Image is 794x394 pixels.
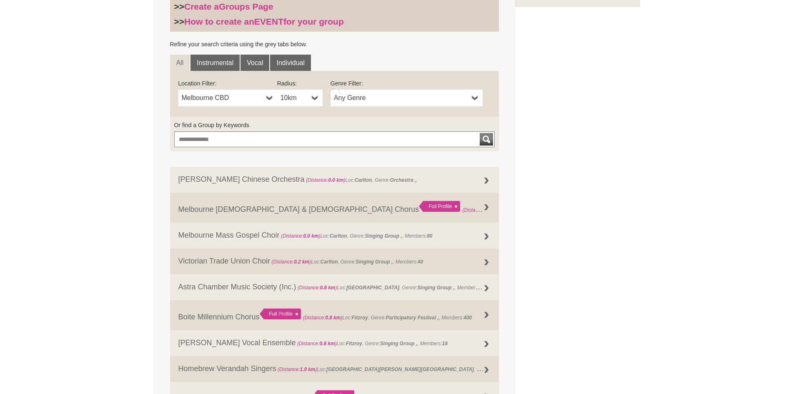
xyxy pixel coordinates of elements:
[184,17,344,26] a: How to create anEVENTfor your group
[300,366,315,372] strong: 1.0 km
[240,55,269,71] a: Vocal
[356,259,393,265] strong: Singing Group ,
[334,93,468,103] span: Any Genre
[463,205,596,213] span: Loc: , Genre: ,
[294,259,309,265] strong: 0.2 km
[346,285,399,291] strong: [GEOGRAPHIC_DATA]
[170,248,499,274] a: Victorian Trade Union Choir (Distance:0.2 km)Loc:Carlton, Genre:Singing Group ,, Members:40
[331,90,483,106] a: Any Genre
[417,285,454,291] strong: Singing Group ,
[328,177,343,183] strong: 0.0 km
[170,40,499,48] p: Refine your search criteria using the grey tabs below.
[276,364,531,373] span: Loc: , Genre: ,
[463,315,472,321] strong: 400
[272,259,311,265] span: (Distance: )
[296,283,523,291] span: Loc: , Genre: , Members:
[427,233,432,239] strong: 80
[365,233,402,239] strong: Singing Group ,
[170,274,499,300] a: Astra Chamber Music Society (Inc.) (Distance:0.8 km)Loc:[GEOGRAPHIC_DATA], Genre:Singing Group ,,...
[280,233,433,239] span: Loc: , Genre: , Members:
[305,177,418,183] span: Loc: , Genre: ,
[219,2,273,11] strong: Groups Page
[326,366,474,372] strong: [GEOGRAPHIC_DATA][PERSON_NAME][GEOGRAPHIC_DATA]
[319,341,335,346] strong: 0.8 km
[386,315,439,321] strong: Participatory Festival ,
[303,315,343,321] span: (Distance: )
[170,167,499,193] a: [PERSON_NAME] Chinese Orchestra (Distance:0.0 km)Loc:Carlton, Genre:Orchestra ,,
[418,259,423,265] strong: 40
[182,93,263,103] span: Melbourne CBD
[170,330,499,356] a: [PERSON_NAME] Vocal Ensemble (Distance:0.8 km)Loc:Fitzroy, Genre:Singing Group ,, Members:18
[331,79,483,88] label: Genre Filter:
[184,2,273,11] a: Create aGroups Page
[260,309,301,319] div: Full Profile
[352,315,368,321] strong: Fitzroy
[320,285,335,291] strong: 0.8 km
[463,205,502,213] span: (Distance: )
[174,16,495,27] h3: >>
[174,1,495,12] h3: >>
[170,300,499,330] a: Boite Millennium Chorus Full Profile (Distance:0.8 km)Loc:Fitzroy, Genre:Participatory Festival ,...
[303,233,318,239] strong: 0.0 km
[321,259,338,265] strong: Carlton
[281,233,321,239] span: (Distance: )
[419,201,460,212] div: Full Profile
[170,193,499,223] a: Melbourne [DEMOGRAPHIC_DATA] & [DEMOGRAPHIC_DATA] Chorus Full Profile (Distance:0.0 km)Loc:, Genre:,
[297,341,337,346] span: (Distance: )
[270,259,423,265] span: Loc: , Genre: , Members:
[178,79,277,88] label: Location Filter:
[303,315,472,321] span: Loc: , Genre: , Members:
[330,233,347,239] strong: Carlton
[254,17,283,26] strong: EVENT
[178,90,277,106] a: Melbourne CBD
[306,177,346,183] span: (Distance: )
[277,79,323,88] label: Radius:
[346,341,362,346] strong: Fitzroy
[170,223,499,248] a: Melbourne Mass Gospel Choir (Distance:0.0 km)Loc:Carlton, Genre:Singing Group ,, Members:80
[170,356,499,382] a: Homebrew Verandah Singers (Distance:1.0 km)Loc:[GEOGRAPHIC_DATA][PERSON_NAME][GEOGRAPHIC_DATA], G...
[380,341,417,346] strong: Singing Group ,
[190,55,240,71] a: Instrumental
[270,55,311,71] a: Individual
[390,177,416,183] strong: Orchestra ,
[325,315,341,321] strong: 0.8 km
[355,177,372,183] strong: Carlton
[174,121,495,129] label: Or find a Group by Keywords
[442,341,448,346] strong: 18
[277,90,323,106] a: 10km
[298,285,337,291] span: (Distance: )
[296,341,448,346] span: Loc: , Genre: , Members:
[170,55,190,71] a: All
[278,366,317,372] span: (Distance: )
[281,93,308,103] span: 10km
